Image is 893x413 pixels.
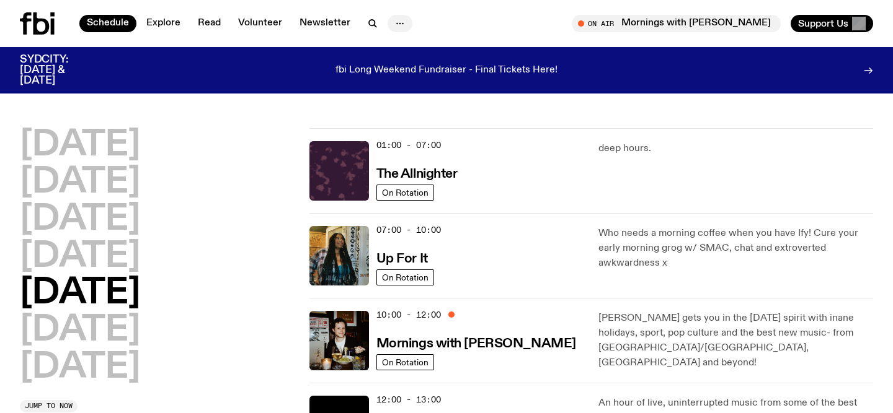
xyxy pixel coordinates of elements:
span: 12:00 - 13:00 [376,394,441,406]
span: 01:00 - 07:00 [376,139,441,151]
a: Newsletter [292,15,358,32]
span: On Rotation [382,273,429,282]
img: Ify - a Brown Skin girl with black braided twists, looking up to the side with her tongue stickin... [309,226,369,285]
p: deep hours. [598,141,873,156]
span: 07:00 - 10:00 [376,224,441,236]
button: Support Us [791,15,873,32]
a: On Rotation [376,354,434,370]
span: 10:00 - 12:00 [376,309,441,321]
button: [DATE] [20,240,140,274]
a: On Rotation [376,185,434,201]
p: [PERSON_NAME] gets you in the [DATE] spirit with inane holidays, sport, pop culture and the best ... [598,311,873,370]
button: [DATE] [20,276,140,311]
span: On Rotation [382,358,429,367]
a: Explore [139,15,188,32]
a: Volunteer [231,15,290,32]
h3: Mornings with [PERSON_NAME] [376,337,576,350]
h3: SYDCITY: [DATE] & [DATE] [20,54,99,86]
a: Up For It [376,250,428,266]
button: On AirMornings with [PERSON_NAME] [572,15,781,32]
h3: Up For It [376,253,428,266]
button: [DATE] [20,202,140,237]
a: Schedule [79,15,136,32]
p: Who needs a morning coffee when you have Ify! Cure your early morning grog w/ SMAC, chat and extr... [598,226,873,271]
span: Support Us [798,18,848,29]
span: On Rotation [382,188,429,198]
button: [DATE] [20,165,140,200]
button: [DATE] [20,128,140,163]
button: [DATE] [20,313,140,348]
a: Read [190,15,228,32]
span: Jump to now [25,402,73,409]
button: [DATE] [20,350,140,385]
h3: The Allnighter [376,168,458,181]
a: Mornings with [PERSON_NAME] [376,335,576,350]
a: The Allnighter [376,165,458,181]
button: Jump to now [20,400,78,412]
a: On Rotation [376,269,434,285]
img: Sam blankly stares at the camera, brightly lit by a camera flash wearing a hat collared shirt and... [309,311,369,370]
p: fbi Long Weekend Fundraiser - Final Tickets Here! [335,65,558,76]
